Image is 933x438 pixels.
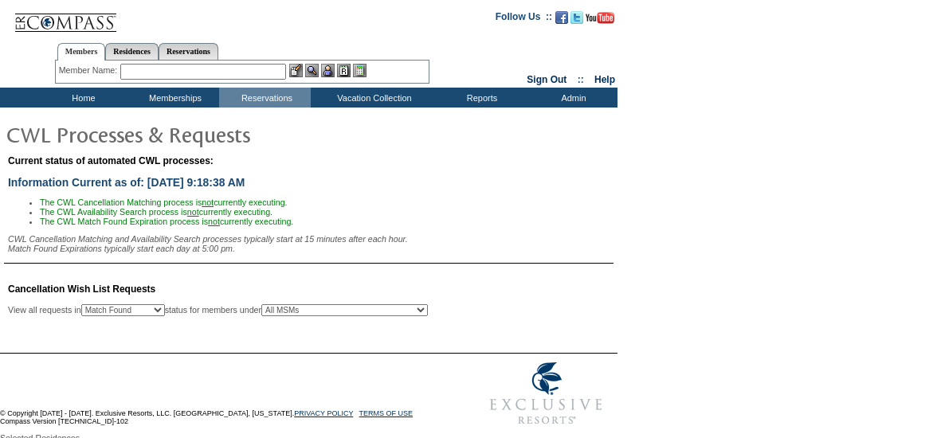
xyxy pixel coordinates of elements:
div: CWL Cancellation Matching and Availability Search processes typically start at 15 minutes after e... [8,234,614,253]
a: Follow us on Twitter [570,16,583,25]
td: Reports [434,88,526,108]
img: b_edit.gif [289,64,303,77]
u: not [208,217,220,226]
td: Memberships [127,88,219,108]
img: Exclusive Resorts [475,354,617,433]
a: Residences [105,43,159,60]
a: Sign Out [527,74,566,85]
img: View [305,64,319,77]
span: :: [578,74,584,85]
span: Current status of automated CWL processes: [8,155,214,166]
a: PRIVACY POLICY [294,409,353,417]
img: Become our fan on Facebook [555,11,568,24]
span: The CWL Cancellation Matching process is currently executing. [40,197,288,207]
u: not [202,197,214,207]
td: Admin [526,88,617,108]
td: Vacation Collection [311,88,434,108]
td: Follow Us :: [496,10,552,29]
a: Subscribe to our YouTube Channel [586,16,614,25]
span: The CWL Match Found Expiration process is currently executing. [40,217,293,226]
a: Reservations [159,43,218,60]
a: Help [594,74,615,85]
img: Subscribe to our YouTube Channel [586,12,614,24]
img: b_calculator.gif [353,64,367,77]
img: Reservations [337,64,351,77]
td: Home [36,88,127,108]
a: Become our fan on Facebook [555,16,568,25]
a: Members [57,43,106,61]
div: View all requests in status for members under [8,304,428,316]
div: Member Name: [59,64,120,77]
img: Follow us on Twitter [570,11,583,24]
img: Impersonate [321,64,335,77]
u: not [187,207,199,217]
a: TERMS OF USE [359,409,414,417]
span: Information Current as of: [DATE] 9:18:38 AM [8,176,245,189]
td: Reservations [219,88,311,108]
span: Cancellation Wish List Requests [8,284,155,295]
span: The CWL Availability Search process is currently executing. [40,207,272,217]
